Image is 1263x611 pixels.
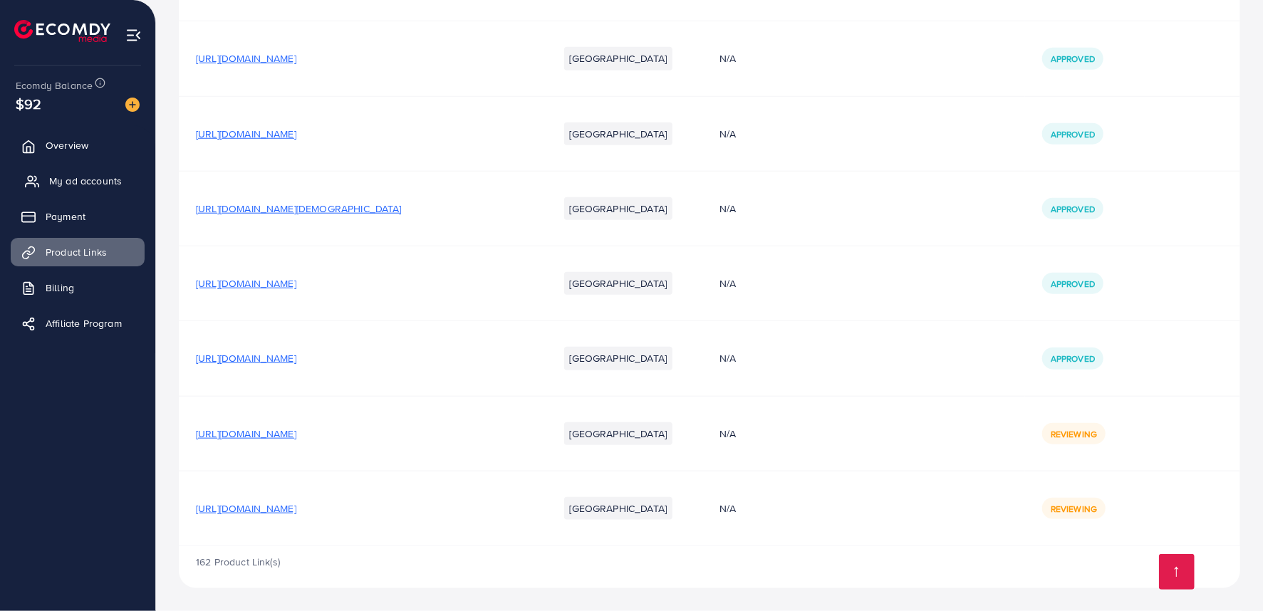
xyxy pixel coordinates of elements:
[719,501,736,516] span: N/A
[719,276,736,291] span: N/A
[196,351,296,365] span: [URL][DOMAIN_NAME]
[14,20,110,42] img: logo
[125,98,140,112] img: image
[564,122,673,145] li: [GEOGRAPHIC_DATA]
[196,501,296,516] span: [URL][DOMAIN_NAME]
[16,93,41,114] span: $92
[564,272,673,295] li: [GEOGRAPHIC_DATA]
[719,51,736,66] span: N/A
[719,351,736,365] span: N/A
[564,47,673,70] li: [GEOGRAPHIC_DATA]
[196,427,296,441] span: [URL][DOMAIN_NAME]
[196,555,280,569] span: 162 Product Link(s)
[1051,203,1095,215] span: Approved
[196,127,296,141] span: [URL][DOMAIN_NAME]
[564,197,673,220] li: [GEOGRAPHIC_DATA]
[719,427,736,441] span: N/A
[125,27,142,43] img: menu
[1051,278,1095,290] span: Approved
[564,497,673,520] li: [GEOGRAPHIC_DATA]
[1051,128,1095,140] span: Approved
[16,78,93,93] span: Ecomdy Balance
[46,138,88,152] span: Overview
[196,51,296,66] span: [URL][DOMAIN_NAME]
[1051,503,1097,515] span: Reviewing
[46,245,107,259] span: Product Links
[46,316,122,330] span: Affiliate Program
[1051,53,1095,65] span: Approved
[1051,352,1095,365] span: Approved
[11,273,145,302] a: Billing
[11,202,145,231] a: Payment
[196,276,296,291] span: [URL][DOMAIN_NAME]
[196,202,402,216] span: [URL][DOMAIN_NAME][DEMOGRAPHIC_DATA]
[46,281,74,295] span: Billing
[564,347,673,370] li: [GEOGRAPHIC_DATA]
[11,238,145,266] a: Product Links
[1051,428,1097,440] span: Reviewing
[11,309,145,338] a: Affiliate Program
[1202,547,1252,600] iframe: Chat
[564,422,673,445] li: [GEOGRAPHIC_DATA]
[46,209,85,224] span: Payment
[719,127,736,141] span: N/A
[49,174,122,188] span: My ad accounts
[719,202,736,216] span: N/A
[11,167,145,195] a: My ad accounts
[11,131,145,160] a: Overview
